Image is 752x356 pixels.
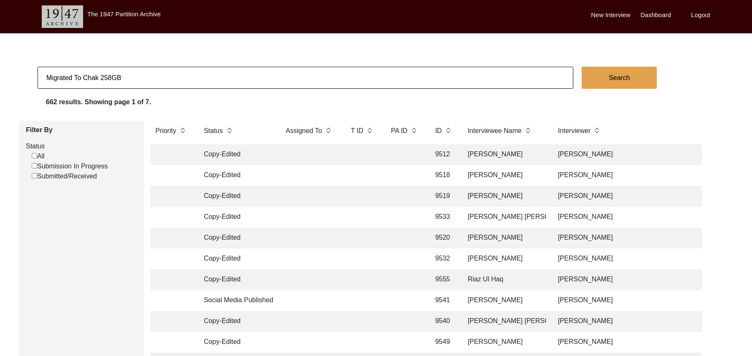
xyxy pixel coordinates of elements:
[553,290,699,311] td: [PERSON_NAME]
[430,332,456,353] td: 9549
[553,269,699,290] td: [PERSON_NAME]
[199,269,274,290] td: Copy-Edited
[430,269,456,290] td: 9555
[553,332,699,353] td: [PERSON_NAME]
[32,161,108,171] label: Submission In Progress
[32,173,37,178] input: Submitted/Received
[435,126,442,136] label: ID
[430,207,456,228] td: 9533
[553,228,699,248] td: [PERSON_NAME]
[32,151,45,161] label: All
[463,165,546,186] td: [PERSON_NAME]
[641,10,671,20] label: Dashboard
[445,126,451,135] img: sort-button.png
[42,5,83,28] img: header-logo.png
[199,332,274,353] td: Copy-Edited
[199,165,274,186] td: Copy-Edited
[463,228,546,248] td: [PERSON_NAME]
[87,10,161,18] label: The 1947 Partition Archive
[351,126,363,136] label: T ID
[38,67,573,89] input: Search...
[525,126,531,135] img: sort-button.png
[367,126,372,135] img: sort-button.png
[463,144,546,165] td: [PERSON_NAME]
[430,228,456,248] td: 9520
[463,332,546,353] td: [PERSON_NAME]
[286,126,322,136] label: Assigned To
[32,153,37,158] input: All
[430,311,456,332] td: 9540
[32,163,37,168] input: Submission In Progress
[430,248,456,269] td: 9532
[199,144,274,165] td: Copy-Edited
[199,186,274,207] td: Copy-Edited
[594,126,600,135] img: sort-button.png
[430,290,456,311] td: 9541
[430,144,456,165] td: 9512
[463,186,546,207] td: [PERSON_NAME]
[180,126,185,135] img: sort-button.png
[463,248,546,269] td: [PERSON_NAME]
[26,125,138,135] label: Filter By
[325,126,331,135] img: sort-button.png
[468,126,522,136] label: Interviewee Name
[691,10,710,20] label: Logout
[226,126,232,135] img: sort-button.png
[26,141,138,151] label: Status
[430,186,456,207] td: 9519
[199,207,274,228] td: Copy-Edited
[582,67,657,89] button: Search
[32,171,97,181] label: Submitted/Received
[199,228,274,248] td: Copy-Edited
[553,207,699,228] td: [PERSON_NAME]
[463,207,546,228] td: [PERSON_NAME] [PERSON_NAME]
[553,144,699,165] td: [PERSON_NAME]
[553,248,699,269] td: [PERSON_NAME]
[553,165,699,186] td: [PERSON_NAME]
[463,311,546,332] td: [PERSON_NAME] [PERSON_NAME]
[553,186,699,207] td: [PERSON_NAME]
[204,126,223,136] label: Status
[46,97,151,107] label: 662 results. Showing page 1 of 7.
[430,165,456,186] td: 9518
[199,290,274,311] td: Social Media Published
[463,269,546,290] td: Riaz Ul Haq
[558,126,590,136] label: Interviewer
[199,311,274,332] td: Copy-Edited
[199,248,274,269] td: Copy-Edited
[553,311,699,332] td: [PERSON_NAME]
[411,126,417,135] img: sort-button.png
[155,126,176,136] label: Priority
[463,290,546,311] td: [PERSON_NAME]
[591,10,630,20] label: New Interview
[391,126,408,136] label: PA ID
